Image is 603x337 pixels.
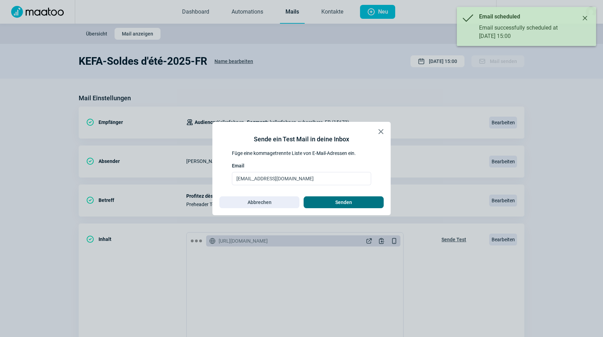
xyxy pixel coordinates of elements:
[232,162,244,169] span: Email
[479,13,520,20] span: Email scheduled
[232,150,371,157] div: Füge eine kommagetrennte Liste von E-Mail-Adressen ein.
[335,197,352,208] span: Senden
[479,24,579,40] div: Email successfully scheduled at [DATE] 15:00
[219,196,299,208] button: Abbrechen
[254,134,349,144] div: Sende ein Test Mail in deine Inbox
[248,197,272,208] span: Abbrechen
[579,13,590,24] button: Close
[232,172,371,185] input: Email
[304,196,384,208] button: Senden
